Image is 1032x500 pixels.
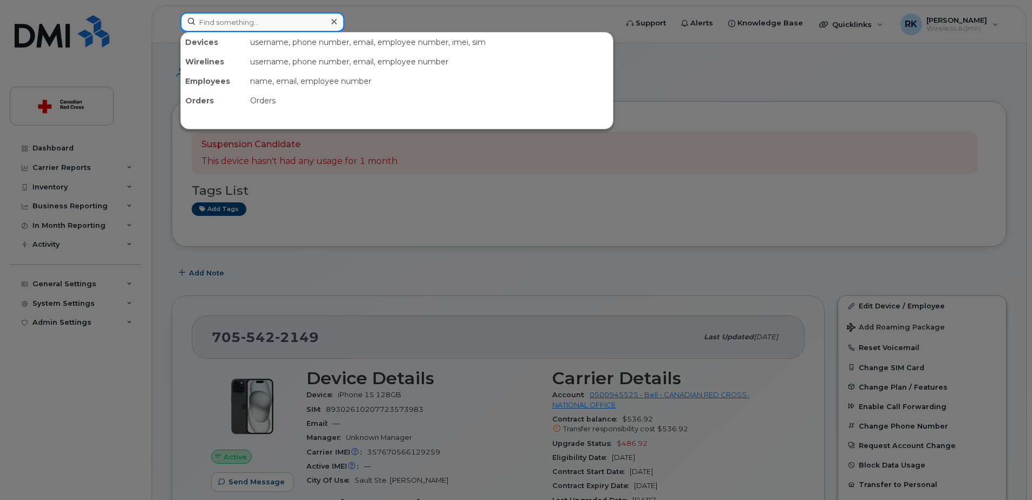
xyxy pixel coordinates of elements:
[181,91,246,110] div: Orders
[181,32,246,52] div: Devices
[246,32,613,52] div: username, phone number, email, employee number, imei, sim
[246,52,613,71] div: username, phone number, email, employee number
[181,71,246,91] div: Employees
[246,71,613,91] div: name, email, employee number
[181,52,246,71] div: Wirelines
[246,91,613,110] div: Orders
